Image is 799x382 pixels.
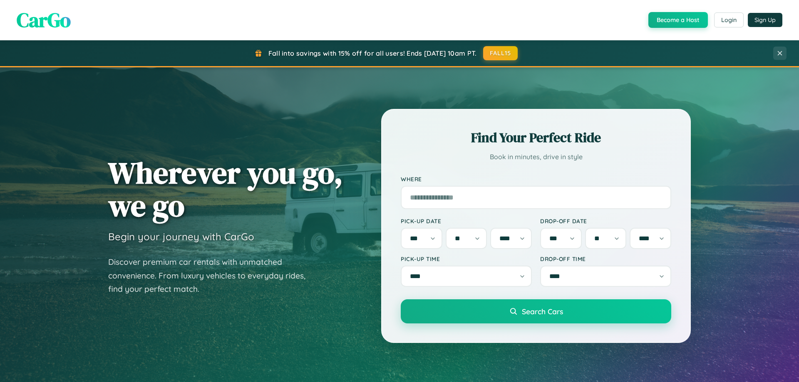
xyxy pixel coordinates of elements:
span: Search Cars [522,307,563,316]
h2: Find Your Perfect Ride [401,128,671,147]
span: Fall into savings with 15% off for all users! Ends [DATE] 10am PT. [268,49,477,57]
label: Where [401,175,671,182]
button: Become a Host [648,12,708,28]
button: Sign Up [748,13,782,27]
h3: Begin your journey with CarGo [108,230,254,243]
button: Search Cars [401,299,671,323]
label: Pick-up Date [401,217,532,224]
label: Drop-off Time [540,255,671,262]
button: Login [714,12,744,27]
span: CarGo [17,6,71,34]
label: Pick-up Time [401,255,532,262]
button: FALL15 [483,46,518,60]
p: Discover premium car rentals with unmatched convenience. From luxury vehicles to everyday rides, ... [108,255,316,296]
label: Drop-off Date [540,217,671,224]
p: Book in minutes, drive in style [401,151,671,163]
h1: Wherever you go, we go [108,156,343,222]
